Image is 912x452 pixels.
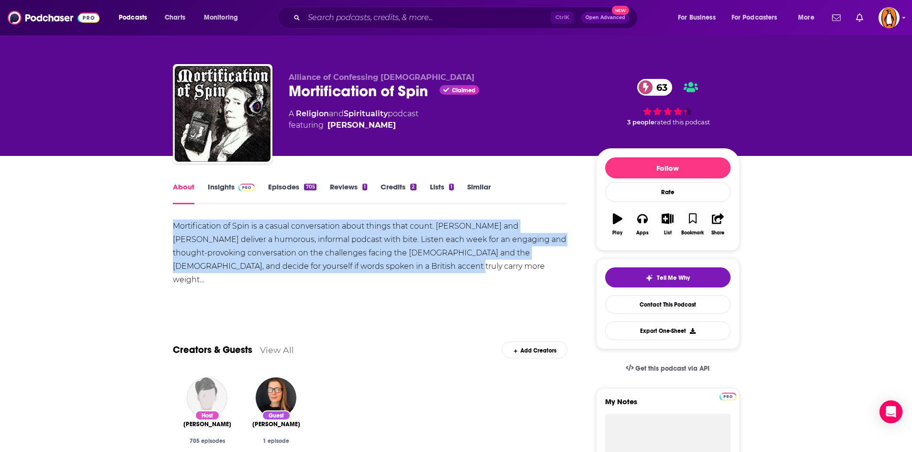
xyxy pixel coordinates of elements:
button: Share [705,207,730,242]
button: List [655,207,680,242]
div: Apps [636,230,649,236]
span: Monitoring [204,11,238,24]
button: open menu [112,10,159,25]
span: rated this podcast [654,119,710,126]
div: Mortification of Spin is a casual conversation about things that count. [PERSON_NAME] and [PERSON... [173,220,568,287]
span: 3 people [627,119,654,126]
span: Alliance of Confessing [DEMOGRAPHIC_DATA] [289,73,474,82]
a: Show notifications dropdown [828,10,844,26]
span: featuring [289,120,418,131]
div: Guest [262,410,291,420]
img: Mortification of Spin [175,66,270,162]
img: Podchaser - Follow, Share and Rate Podcasts [8,9,100,27]
div: Add Creators [502,342,567,358]
a: Mary Harrington [252,420,300,428]
span: Claimed [452,88,475,93]
span: Logged in as penguin_portfolio [878,7,900,28]
button: open menu [671,10,728,25]
button: Show profile menu [878,7,900,28]
label: My Notes [605,397,731,414]
span: Get this podcast via API [635,364,709,373]
a: Contact This Podcast [605,295,731,314]
button: Open AdvancedNew [581,12,630,23]
a: Reviews1 [330,182,367,204]
div: 63 3 peoplerated this podcast [596,73,740,132]
div: Play [612,230,622,236]
img: Podchaser Pro [238,184,255,191]
input: Search podcasts, credits, & more... [304,10,551,25]
button: open menu [197,10,250,25]
a: Credits2 [381,182,416,204]
a: Todd Pruitt [183,420,231,428]
a: Religion [296,109,329,118]
a: About [173,182,194,204]
img: User Profile [878,7,900,28]
a: Show notifications dropdown [852,10,867,26]
img: tell me why sparkle [645,274,653,282]
span: Ctrl K [551,11,574,24]
span: and [329,109,344,118]
img: Mary Harrington [256,377,296,418]
div: Host [195,410,220,420]
a: InsightsPodchaser Pro [208,182,255,204]
div: Search podcasts, credits, & more... [287,7,647,29]
a: Spirituality [344,109,388,118]
div: 1 [449,184,454,190]
img: Podchaser Pro [720,393,736,400]
span: Podcasts [119,11,147,24]
span: Tell Me Why [657,274,690,282]
span: Open Advanced [585,15,625,20]
span: Charts [165,11,185,24]
span: [PERSON_NAME] [183,420,231,428]
span: More [798,11,814,24]
a: View All [260,345,294,355]
a: Similar [467,182,491,204]
div: List [664,230,672,236]
div: 705 episodes [180,438,234,444]
div: A podcast [289,108,418,131]
div: 1 [362,184,367,190]
a: Get this podcast via API [618,357,718,380]
a: 63 [637,79,672,96]
div: Bookmark [681,230,704,236]
span: New [612,6,629,15]
span: For Podcasters [732,11,777,24]
button: tell me why sparkleTell Me Why [605,267,731,287]
img: Todd Pruitt [187,377,227,418]
a: Charts [158,10,191,25]
a: Lists1 [430,182,454,204]
a: Pro website [720,391,736,400]
div: 705 [304,184,316,190]
a: Todd Pruitt [327,120,396,131]
span: 63 [647,79,672,96]
button: Apps [630,207,655,242]
div: Rate [605,182,731,202]
a: Creators & Guests [173,344,252,356]
span: [PERSON_NAME] [252,420,300,428]
button: Bookmark [680,207,705,242]
div: Share [711,230,724,236]
button: Follow [605,157,731,178]
button: Play [605,207,630,242]
button: Export One-Sheet [605,321,731,340]
div: Open Intercom Messenger [879,400,902,423]
a: Episodes705 [268,182,316,204]
button: open menu [725,10,791,25]
div: 1 episode [249,438,303,444]
button: open menu [791,10,826,25]
div: 2 [410,184,416,190]
span: For Business [678,11,716,24]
